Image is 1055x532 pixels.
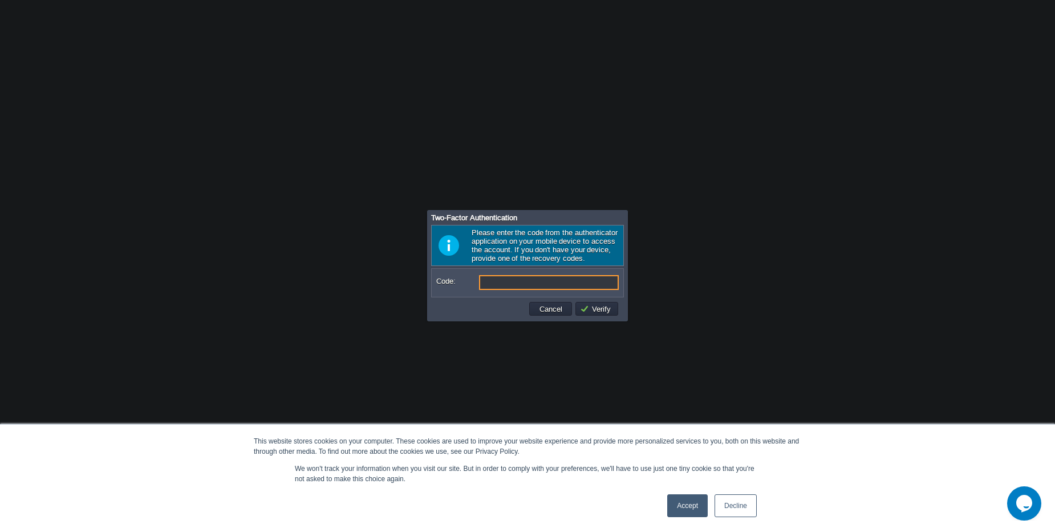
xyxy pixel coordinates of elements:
[1007,486,1044,521] iframe: chat widget
[667,494,708,517] a: Accept
[715,494,757,517] a: Decline
[295,464,760,484] p: We won't track your information when you visit our site. But in order to comply with your prefere...
[431,213,517,222] span: Two-Factor Authentication
[536,304,566,314] button: Cancel
[580,304,614,314] button: Verify
[431,225,624,266] div: Please enter the code from the authenticator application on your mobile device to access the acco...
[254,436,801,457] div: This website stores cookies on your computer. These cookies are used to improve your website expe...
[436,275,478,287] label: Code:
